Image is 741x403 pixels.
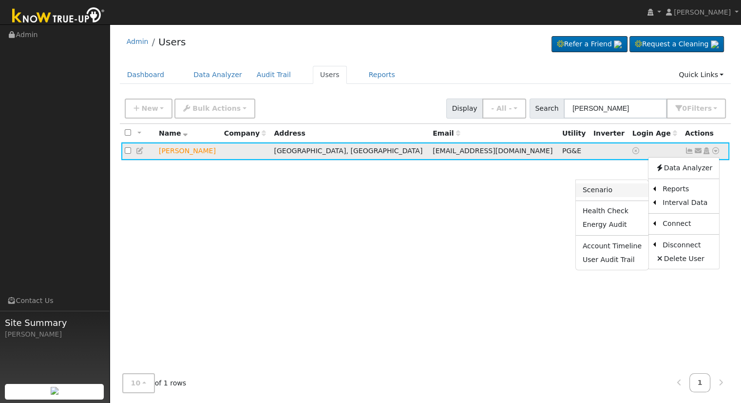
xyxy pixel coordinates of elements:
span: New [141,104,158,112]
a: Data Analyzer [186,66,249,84]
span: [PERSON_NAME] [674,8,731,16]
span: Search [530,99,564,119]
span: Filter [687,104,712,112]
div: [PERSON_NAME] [5,329,104,340]
a: Disconnect [656,238,719,252]
div: Address [274,128,426,139]
a: Reports [656,182,719,196]
a: Edit User [136,147,145,155]
a: Users [158,36,186,48]
a: dmcdowell@profarmgroup.com [694,146,703,156]
button: - All - [482,99,526,119]
span: Bulk Actions [192,104,241,112]
a: Data Analyzer [648,161,719,175]
span: of 1 rows [122,373,187,393]
button: 10 [122,373,155,393]
td: Lead [155,142,221,161]
a: Account Timeline Report [576,239,648,253]
img: retrieve [614,40,622,48]
button: New [125,99,173,119]
span: PG&E [562,147,581,155]
a: Reports [361,66,402,84]
a: Delete User [648,252,719,265]
span: Site Summary [5,316,104,329]
img: Know True-Up [7,5,110,27]
a: Health Check Report [576,204,648,218]
span: Display [446,99,483,119]
td: [GEOGRAPHIC_DATA], [GEOGRAPHIC_DATA] [270,142,429,161]
div: Utility [562,128,587,139]
a: Connect [656,217,719,231]
span: [EMAIL_ADDRESS][DOMAIN_NAME] [433,147,552,155]
span: Company name [224,129,266,137]
span: s [707,104,711,112]
a: Quick Links [671,66,731,84]
a: No login access [632,147,641,155]
a: Admin [127,38,149,45]
a: User Audit Trail [576,253,648,266]
a: Dashboard [120,66,172,84]
a: 1 [689,373,711,392]
a: Energy Audit Report [576,218,648,232]
a: Other actions [711,146,720,156]
img: retrieve [711,40,719,48]
a: Request a Cleaning [629,36,724,53]
a: Audit Trail [249,66,298,84]
span: Days since last login [632,129,677,137]
input: Search [564,99,667,119]
a: Users [313,66,347,84]
a: Login As [702,147,711,155]
button: Bulk Actions [174,99,255,119]
img: retrieve [51,387,58,395]
a: Show Graph [685,147,694,155]
div: Actions [685,128,726,139]
button: 0Filters [666,99,726,119]
span: 10 [131,379,141,387]
div: Inverter [593,128,626,139]
span: Name [159,129,188,137]
span: Email [433,129,460,137]
a: Scenario Report [576,183,648,197]
a: Refer a Friend [551,36,627,53]
a: Interval Data [656,196,719,210]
